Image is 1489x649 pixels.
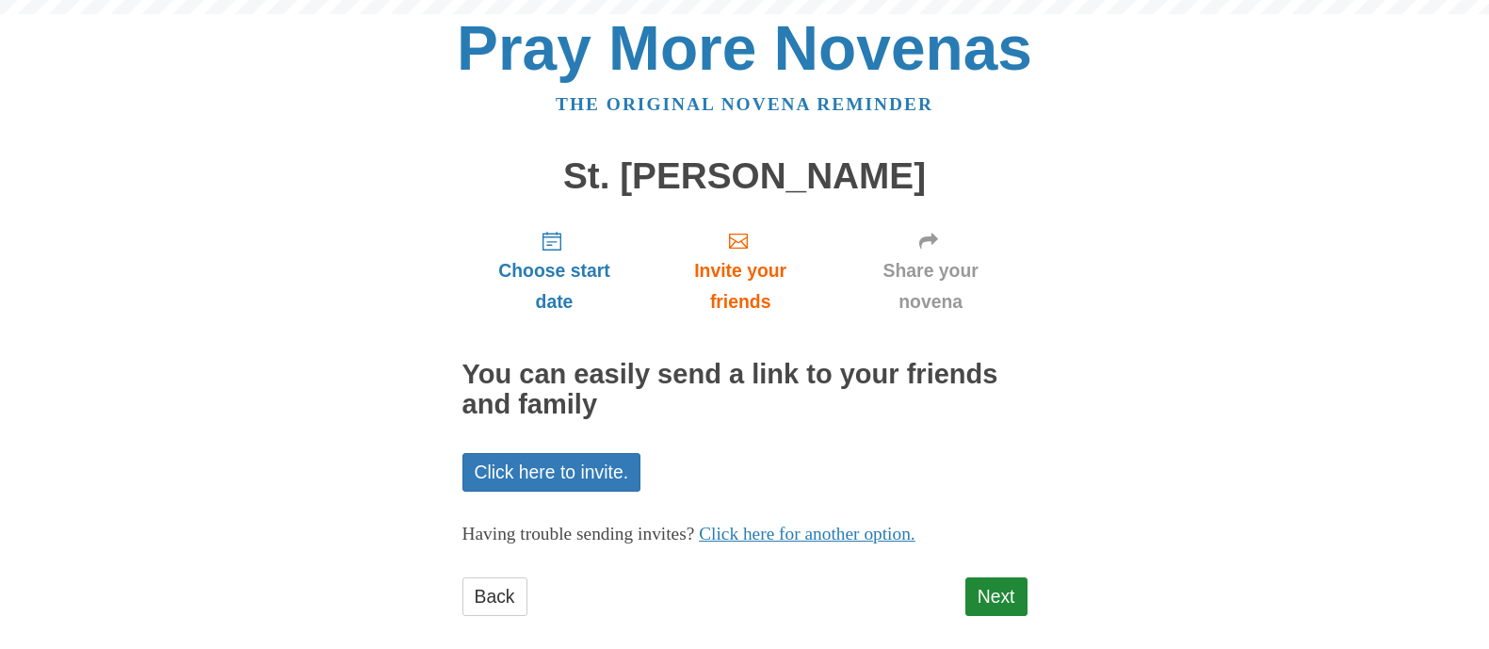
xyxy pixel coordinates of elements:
[646,215,834,327] a: Invite your friends
[462,360,1028,420] h2: You can easily send a link to your friends and family
[665,255,815,317] span: Invite your friends
[457,13,1032,83] a: Pray More Novenas
[462,156,1028,197] h1: St. [PERSON_NAME]
[462,215,647,327] a: Choose start date
[462,453,641,492] a: Click here to invite.
[853,255,1009,317] span: Share your novena
[462,577,527,616] a: Back
[556,94,933,114] a: The original novena reminder
[834,215,1028,327] a: Share your novena
[965,577,1028,616] a: Next
[462,524,695,544] span: Having trouble sending invites?
[699,524,915,544] a: Click here for another option.
[481,255,628,317] span: Choose start date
